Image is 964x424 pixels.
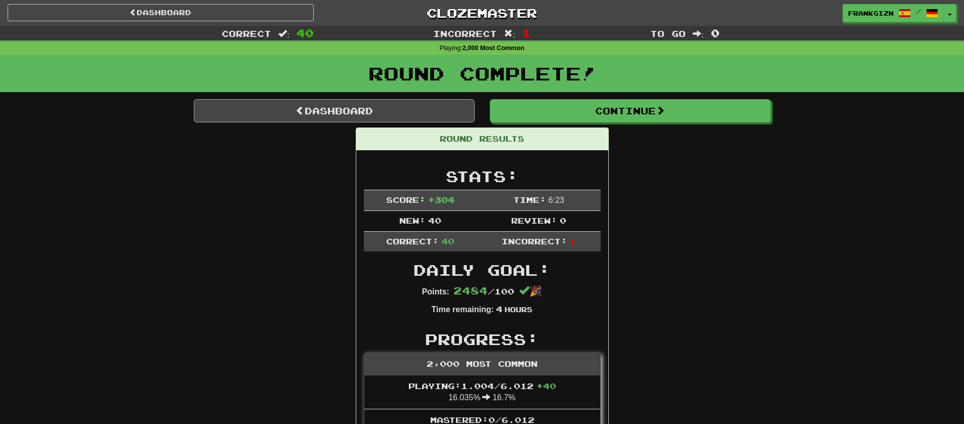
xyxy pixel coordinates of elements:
[408,381,556,391] span: Playing: 1.004 / 6.012
[428,216,441,225] span: 40
[386,236,439,246] span: Correct:
[536,381,556,391] span: + 40
[501,236,567,246] span: Incorrect:
[496,304,502,314] span: 4
[916,8,921,15] span: /
[490,99,771,122] button: Continue
[364,375,600,410] li: 16.035% 16.7%
[8,4,314,21] a: Dashboard
[511,216,557,225] span: Review:
[843,4,944,22] a: frankgizn /
[329,4,635,22] a: Clozemaster
[693,29,704,38] span: :
[519,285,542,296] span: 🎉
[297,27,314,39] span: 40
[432,305,494,314] strong: Time remaining:
[222,28,271,38] span: Correct
[453,284,488,296] span: 2484
[505,305,532,314] small: Hours
[433,28,497,38] span: Incorrect
[4,63,960,83] h1: Round Complete!
[364,168,601,185] h2: Stats:
[278,29,289,38] span: :
[453,286,514,296] span: / 100
[194,99,475,122] a: Dashboard
[560,216,566,225] span: 0
[569,236,576,246] span: 1
[549,196,564,204] span: 6 : 23
[364,353,600,375] div: 2,000 Most Common
[513,195,546,204] span: Time:
[463,45,524,52] strong: 2,000 Most Common
[428,195,454,204] span: + 304
[504,29,515,38] span: :
[848,9,894,18] span: frankgizn
[522,27,531,39] span: 1
[356,128,608,150] div: Round Results
[386,195,426,204] span: Score:
[399,216,426,225] span: New:
[364,331,601,348] h2: Progress:
[441,236,454,246] span: 40
[711,27,720,39] span: 0
[422,287,449,296] strong: Points:
[364,262,601,278] h2: Daily Goal:
[650,28,686,38] span: To go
